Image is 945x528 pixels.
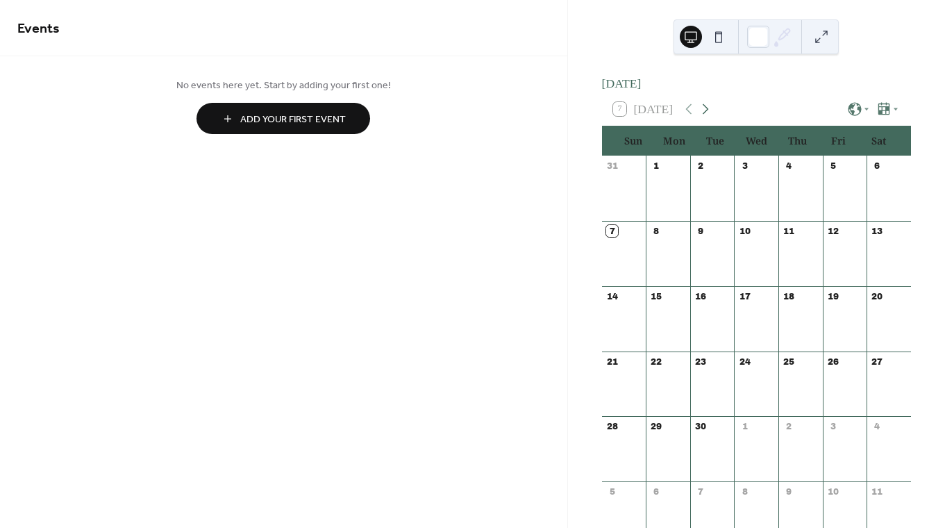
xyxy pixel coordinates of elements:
[783,290,795,302] div: 18
[694,160,706,172] div: 2
[654,126,695,155] div: Mon
[651,486,662,498] div: 6
[783,421,795,433] div: 2
[871,160,883,172] div: 6
[651,225,662,237] div: 8
[871,356,883,368] div: 27
[827,225,839,237] div: 12
[739,421,751,433] div: 1
[783,160,795,172] div: 4
[739,290,751,302] div: 17
[606,290,618,302] div: 14
[695,126,736,155] div: Tue
[694,290,706,302] div: 16
[818,126,859,155] div: Fri
[827,290,839,302] div: 19
[694,356,706,368] div: 23
[827,160,839,172] div: 5
[196,103,370,134] button: Add Your First Event
[827,356,839,368] div: 26
[606,160,618,172] div: 31
[739,486,751,498] div: 8
[606,486,618,498] div: 5
[651,421,662,433] div: 29
[783,486,795,498] div: 9
[871,290,883,302] div: 20
[606,225,618,237] div: 7
[651,290,662,302] div: 15
[602,74,911,92] div: [DATE]
[694,225,706,237] div: 9
[827,486,839,498] div: 10
[613,126,654,155] div: Sun
[17,15,60,42] span: Events
[739,160,751,172] div: 3
[240,113,346,127] span: Add Your First Event
[871,421,883,433] div: 4
[694,421,706,433] div: 30
[871,225,883,237] div: 13
[859,126,900,155] div: Sat
[783,225,795,237] div: 11
[783,356,795,368] div: 25
[777,126,818,155] div: Thu
[736,126,777,155] div: Wed
[739,356,751,368] div: 24
[17,79,550,93] span: No events here yet. Start by adding your first one!
[606,421,618,433] div: 28
[17,103,550,134] a: Add Your First Event
[694,486,706,498] div: 7
[827,421,839,433] div: 3
[651,356,662,368] div: 22
[651,160,662,172] div: 1
[871,486,883,498] div: 11
[739,225,751,237] div: 10
[606,356,618,368] div: 21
